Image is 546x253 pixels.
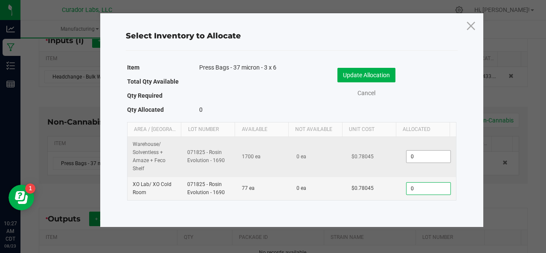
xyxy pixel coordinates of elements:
span: Select Inventory to Allocate [126,31,241,41]
td: 071825 - Rosin Evolution - 1690 [182,137,237,177]
label: Qty Required [127,90,163,102]
th: Available [235,122,288,137]
span: 1700 ea [242,154,261,160]
th: Not Available [288,122,342,137]
th: Allocated [396,122,450,137]
th: Area / [GEOGRAPHIC_DATA] [128,122,181,137]
iframe: Resource center [9,185,34,210]
label: Total Qty Available [127,76,179,87]
th: Unit Cost [342,122,396,137]
th: Lot Number [181,122,235,137]
span: XO Lab / XO Cold Room [133,181,171,195]
span: 77 ea [242,185,255,191]
span: $0.78045 [351,185,374,191]
iframe: Resource center unread badge [25,183,35,194]
label: Item [127,61,139,73]
span: 0 ea [296,154,306,160]
button: Update Allocation [337,68,395,82]
label: Qty Allocated [127,104,164,116]
span: $0.78045 [351,154,374,160]
span: 0 [199,106,203,113]
span: 0 ea [296,185,306,191]
span: Press Bags - 37 micron - 3 x 6 [199,63,276,72]
a: Cancel [349,89,383,98]
span: Warehouse / Solventless + Amaze + Feco Shelf [133,141,166,172]
td: 071825 - Rosin Evolution - 1690 [182,177,237,200]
